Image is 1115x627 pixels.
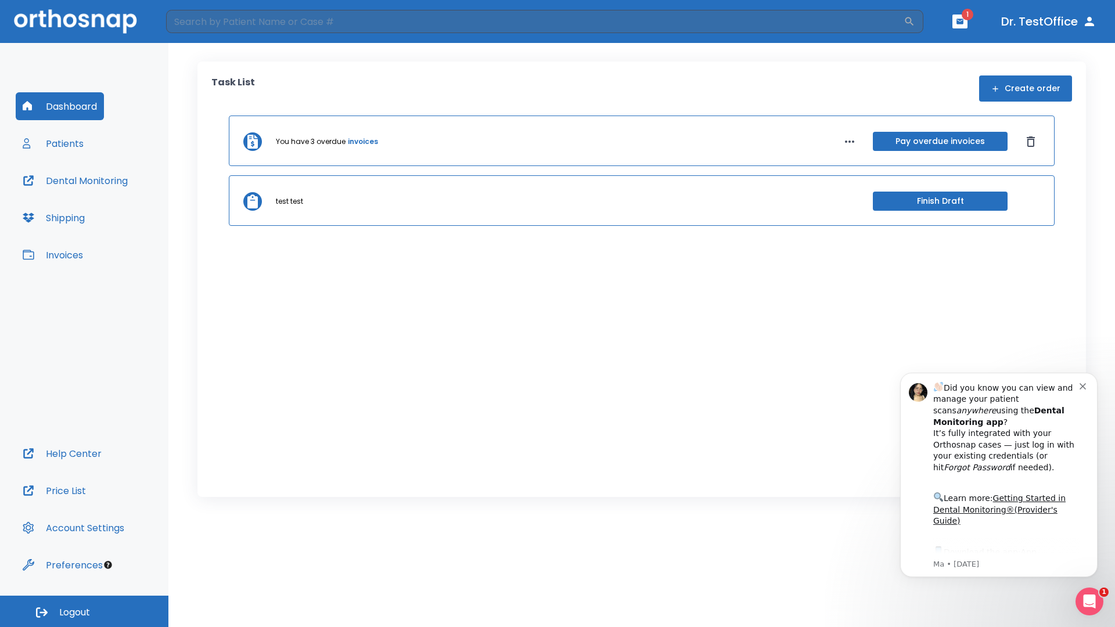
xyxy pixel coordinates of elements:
[103,560,113,570] div: Tooltip anchor
[348,136,378,147] a: invoices
[14,9,137,33] img: Orthosnap
[16,92,104,120] button: Dashboard
[16,439,109,467] button: Help Center
[276,136,346,147] p: You have 3 overdue
[1099,588,1109,597] span: 1
[51,192,154,213] a: App Store
[51,189,197,248] div: Download the app: | ​ Let us know if you need help getting started!
[883,355,1115,596] iframe: Intercom notifications message
[1076,588,1103,615] iframe: Intercom live chat
[16,514,131,542] button: Account Settings
[979,75,1072,102] button: Create order
[16,129,91,157] button: Patients
[166,10,904,33] input: Search by Patient Name or Case #
[51,204,197,214] p: Message from Ma, sent 2w ago
[197,25,206,34] button: Dismiss notification
[873,192,1008,211] button: Finish Draft
[16,477,93,505] button: Price List
[211,75,255,102] p: Task List
[16,204,92,232] button: Shipping
[16,167,135,194] button: Dental Monitoring
[16,551,110,579] button: Preferences
[16,241,90,269] button: Invoices
[59,606,90,619] span: Logout
[276,196,303,207] p: test test
[873,132,1008,151] button: Pay overdue invoices
[1022,132,1040,151] button: Dismiss
[962,9,973,20] span: 1
[997,11,1101,32] button: Dr. TestOffice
